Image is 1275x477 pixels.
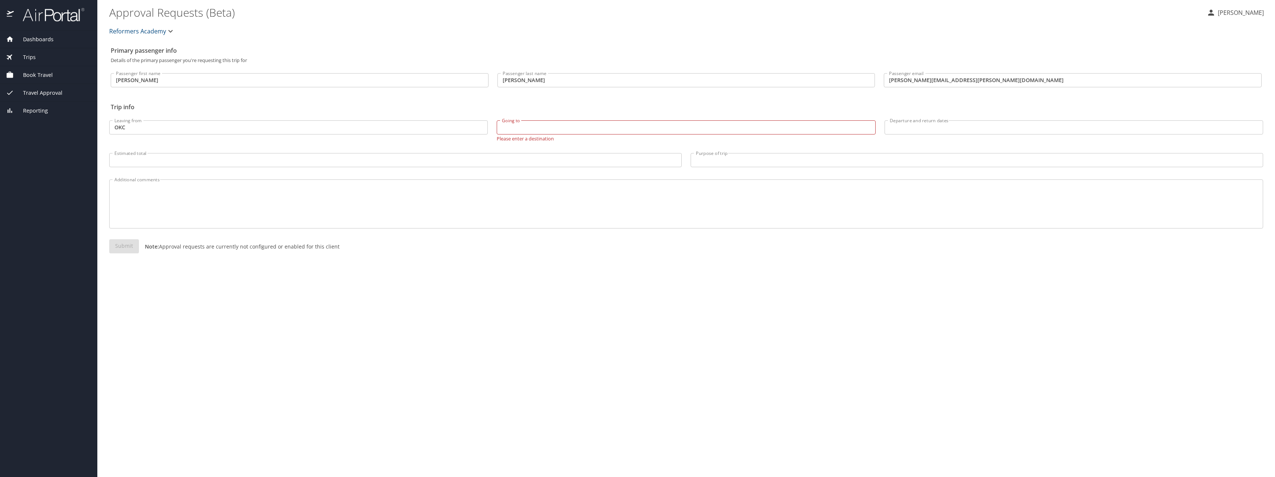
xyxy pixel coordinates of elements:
[7,7,14,22] img: icon-airportal.png
[106,24,178,39] button: Reformers Academy
[109,26,166,36] span: Reformers Academy
[111,45,1262,56] h2: Primary passenger info
[14,89,62,97] span: Travel Approval
[1216,8,1264,17] p: [PERSON_NAME]
[111,101,1262,113] h2: Trip info
[109,1,1201,24] h1: Approval Requests (Beta)
[1204,6,1267,19] button: [PERSON_NAME]
[14,107,48,115] span: Reporting
[111,58,1262,63] p: Details of the primary passenger you're requesting this trip for
[145,243,159,250] strong: Note:
[497,134,875,141] p: Please enter a destination
[14,35,53,43] span: Dashboards
[139,243,340,250] p: Approval requests are currently not configured or enabled for this client
[14,71,53,79] span: Book Travel
[14,7,84,22] img: airportal-logo.png
[14,53,36,61] span: Trips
